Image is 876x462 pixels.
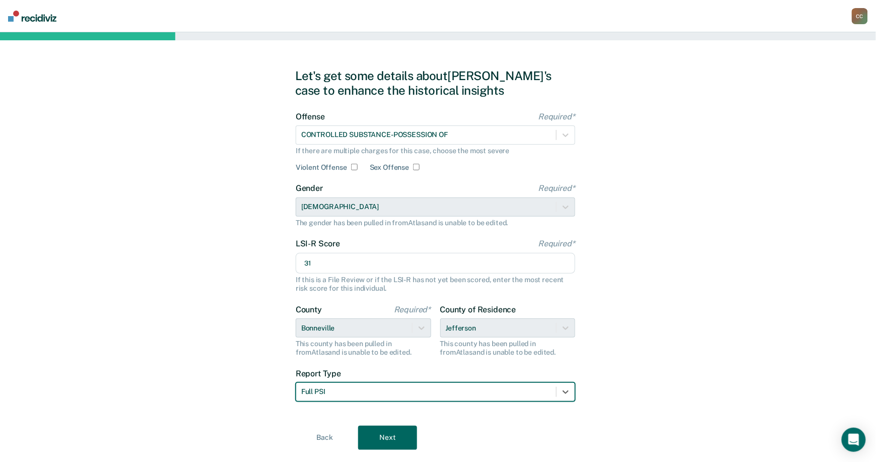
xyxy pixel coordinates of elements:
div: This county has been pulled in from Atlas and is unable to be edited. [296,340,431,357]
div: Open Intercom Messenger [842,428,866,452]
label: Violent Offense [296,163,347,172]
div: If there are multiple charges for this case, choose the most severe [296,147,575,155]
div: This county has been pulled in from Atlas and is unable to be edited. [440,340,576,357]
span: Required* [538,239,575,248]
label: Gender [296,183,575,193]
span: Required* [538,112,575,121]
label: County [296,305,431,314]
label: Offense [296,112,575,121]
label: Report Type [296,369,575,378]
span: Required* [394,305,431,314]
div: If this is a File Review or if the LSI-R has not yet been scored, enter the most recent risk scor... [296,276,575,293]
button: Back [295,426,354,450]
button: CC [852,8,868,24]
div: The gender has been pulled in from Atlas and is unable to be edited. [296,219,575,227]
label: Sex Offense [370,163,409,172]
label: LSI-R Score [296,239,575,248]
button: Next [358,426,417,450]
div: C C [852,8,868,24]
img: Recidiviz [8,11,56,22]
label: County of Residence [440,305,576,314]
span: Required* [538,183,575,193]
div: Let's get some details about [PERSON_NAME]'s case to enhance the historical insights [295,69,581,98]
